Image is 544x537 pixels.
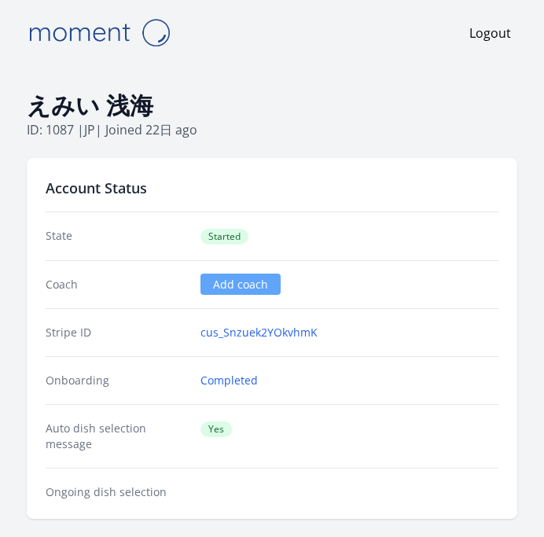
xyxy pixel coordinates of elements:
[200,373,258,388] a: Completed
[46,325,188,340] dt: Stripe ID
[84,121,95,138] span: jp
[46,373,188,388] dt: Onboarding
[200,325,318,340] a: cus_Snzuek2YOkvhmK
[469,24,511,42] a: Logout
[27,90,517,120] h1: えみい 浅海
[46,177,498,199] h2: Account Status
[46,421,188,452] dt: Auto dish selection message
[200,274,281,295] a: Add coach
[200,421,232,437] span: Yes
[46,277,188,292] dt: Coach
[200,229,248,245] span: Started
[20,13,178,53] img: Moment
[46,484,188,500] dt: Ongoing dish selection
[27,120,517,139] p: ID: 1087 | | Joined 22日 ago
[46,228,188,245] dt: State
